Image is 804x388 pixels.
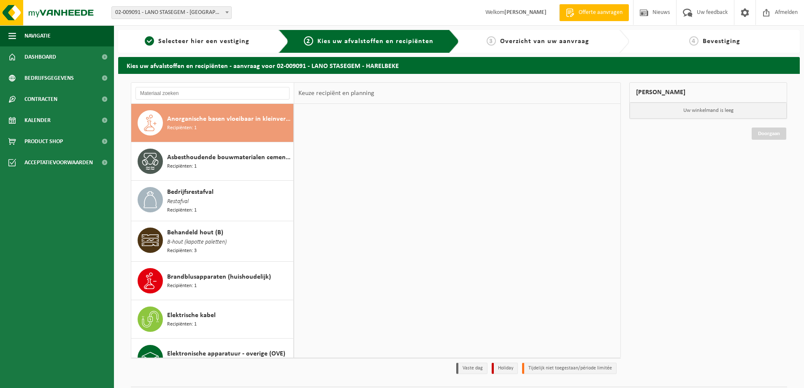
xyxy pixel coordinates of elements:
span: Elektronische apparatuur - overige (OVE) [167,349,285,359]
span: Contracten [24,89,57,110]
span: 02-009091 - LANO STASEGEM - HARELBEKE [111,6,232,19]
span: Overzicht van uw aanvraag [500,38,589,45]
span: Behandeld hout (B) [167,228,223,238]
li: Tijdelijk niet toegestaan/période limitée [522,363,617,374]
button: Brandblusapparaten (huishoudelijk) Recipiënten: 1 [131,262,294,300]
a: Offerte aanvragen [559,4,629,21]
span: Bevestiging [703,38,740,45]
span: Kalender [24,110,51,131]
span: Recipiënten: 1 [167,163,197,171]
button: Bedrijfsrestafval Restafval Recipiënten: 1 [131,181,294,221]
span: Navigatie [24,25,51,46]
span: Brandblusapparaten (huishoudelijk) [167,272,271,282]
span: Anorganische basen vloeibaar in kleinverpakking [167,114,291,124]
span: 1 [145,36,154,46]
span: Offerte aanvragen [577,8,625,17]
span: Recipiënten: 1 [167,320,197,328]
button: Asbesthoudende bouwmaterialen cementgebonden (hechtgebonden) Recipiënten: 1 [131,142,294,181]
span: Product Shop [24,131,63,152]
span: B-hout (kapotte paletten) [167,238,227,247]
span: Bedrijfsgegevens [24,68,74,89]
button: Anorganische basen vloeibaar in kleinverpakking Recipiënten: 1 [131,104,294,142]
span: Elektrische kabel [167,310,216,320]
span: Kies uw afvalstoffen en recipiënten [317,38,433,45]
strong: [PERSON_NAME] [504,9,547,16]
span: Recipiënten: 1 [167,282,197,290]
button: Elektrische kabel Recipiënten: 1 [131,300,294,339]
div: [PERSON_NAME] [629,82,787,103]
h2: Kies uw afvalstoffen en recipiënten - aanvraag voor 02-009091 - LANO STASEGEM - HARELBEKE [118,57,800,73]
div: Keuze recipiënt en planning [294,83,379,104]
span: Selecteer hier een vestiging [158,38,249,45]
span: Recipiënten: 3 [167,247,197,255]
span: 3 [487,36,496,46]
span: 4 [689,36,698,46]
span: Bedrijfsrestafval [167,187,214,197]
button: Elektronische apparatuur - overige (OVE) [131,339,294,377]
input: Materiaal zoeken [135,87,290,100]
button: Behandeld hout (B) B-hout (kapotte paletten) Recipiënten: 3 [131,221,294,262]
span: Restafval [167,197,189,206]
span: Dashboard [24,46,56,68]
a: 1Selecteer hier een vestiging [122,36,272,46]
span: 02-009091 - LANO STASEGEM - HARELBEKE [112,7,231,19]
span: Asbesthoudende bouwmaterialen cementgebonden (hechtgebonden) [167,152,291,163]
a: Doorgaan [752,128,786,140]
span: Acceptatievoorwaarden [24,152,93,173]
span: Recipiënten: 1 [167,124,197,132]
span: 2 [304,36,313,46]
li: Holiday [492,363,518,374]
span: Recipiënten: 1 [167,206,197,214]
li: Vaste dag [456,363,487,374]
p: Uw winkelmand is leeg [630,103,787,119]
